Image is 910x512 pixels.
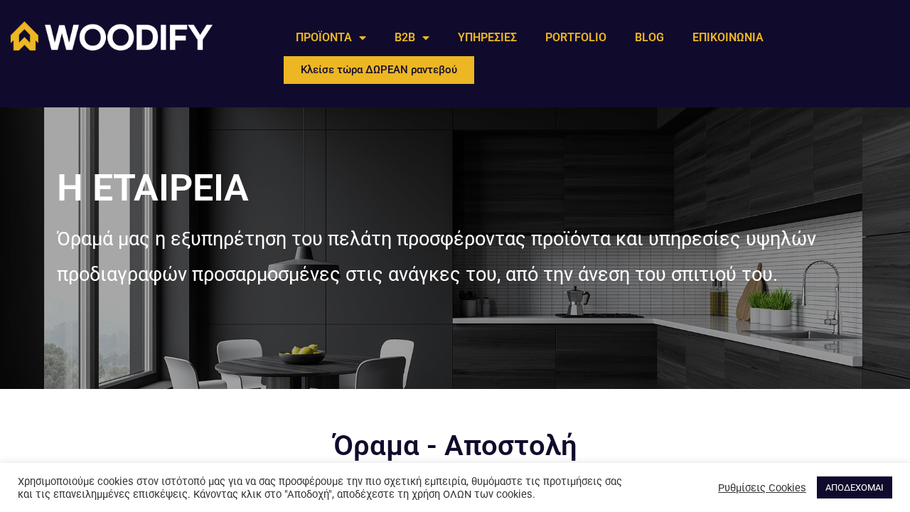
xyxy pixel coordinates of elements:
a: Κλείσε τώρα ΔΩΡΕΑΝ ραντεβού [282,54,476,86]
span: Κλείσε τώρα ΔΩΡΕΑΝ ραντεβού [301,65,457,75]
a: ΥΠΗΡΕΣΙΕΣ [444,21,531,54]
div: Χρησιμοποιούμε cookies στον ιστότοπό μας για να σας προσφέρουμε την πιο σχετική εμπειρία, θυμόμασ... [18,475,630,501]
h2: Όραμα - Αποστολή [57,432,853,460]
p: Όραμά μας η εξυπηρέτηση του πελάτη προσφέροντας προϊόντα και υπηρεσίες υψηλών προδιαγραφών προσαρ... [57,221,853,292]
a: Ρυθμίσεις Cookies [718,481,806,494]
a: B2B [380,21,444,54]
img: Woodify [11,21,213,50]
a: BLOG [621,21,678,54]
a: PORTFOLIO [531,21,621,54]
a: ΕΠΙΚΟΙΝΩΝΙΑ [678,21,778,54]
a: ΠΡΟΪΟΝΤΑ [282,21,380,54]
nav: Menu [282,21,778,54]
a: ΑΠΟΔΕΧΟΜΑΙ [817,476,892,498]
h1: Η ΕΤΑΙΡΕΙΑ [57,170,853,207]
